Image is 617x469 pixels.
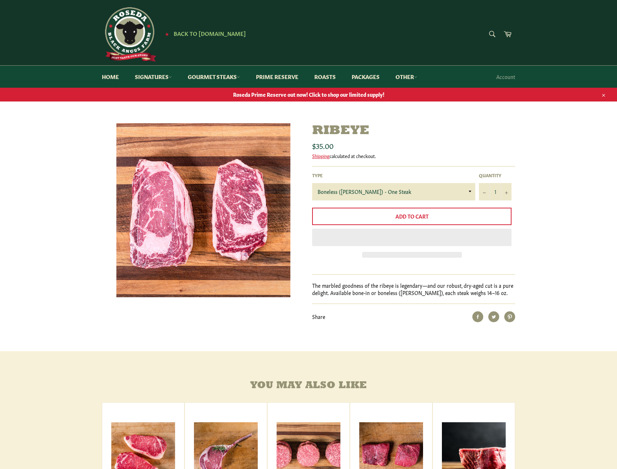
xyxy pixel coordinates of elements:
[181,66,247,88] a: Gourmet Steaks
[312,152,330,159] a: Shipping
[312,153,515,159] div: calculated at checkout.
[479,172,512,178] label: Quantity
[479,183,490,200] button: Reduce item quantity by one
[161,31,246,37] a: ★ Back to [DOMAIN_NAME]
[249,66,306,88] a: Prime Reserve
[174,29,246,37] span: Back to [DOMAIN_NAME]
[312,140,334,150] span: $35.00
[116,123,290,297] img: Ribeye
[128,66,179,88] a: Signatures
[312,208,512,225] button: Add to Cart
[312,313,325,320] span: Share
[307,66,343,88] a: Roasts
[344,66,387,88] a: Packages
[165,31,169,37] span: ★
[493,66,519,87] a: Account
[396,212,428,220] span: Add to Cart
[312,123,515,139] h1: Ribeye
[312,282,515,296] p: The marbled goodness of the ribeye is legendary—and our robust, dry-aged cut is a pure delight. A...
[102,7,156,62] img: Roseda Beef
[312,172,475,178] label: Type
[102,380,515,391] h4: You may also like
[501,183,512,200] button: Increase item quantity by one
[388,66,425,88] a: Other
[95,66,126,88] a: Home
